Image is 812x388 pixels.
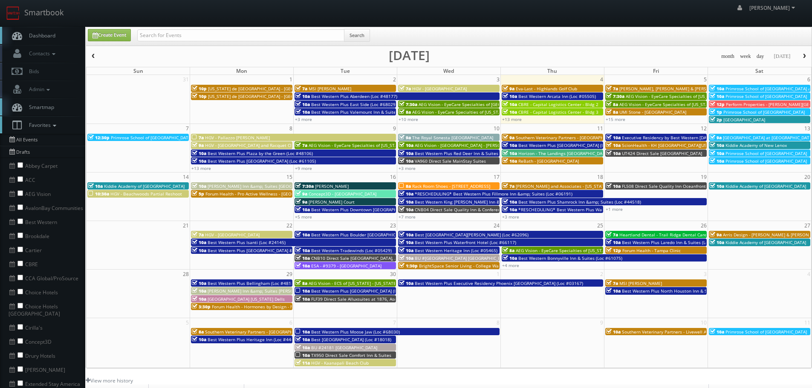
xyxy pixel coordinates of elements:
[25,32,55,39] span: Dashboard
[723,117,765,123] span: [GEOGRAPHIC_DATA]
[295,329,310,335] span: 10a
[710,109,722,115] span: 1p
[503,93,517,99] span: 10a
[208,150,313,156] span: Best Western Plus Plaza by the Green (Loc #48106)
[208,183,321,189] span: [PERSON_NAME] Inn &amp; Suites [GEOGRAPHIC_DATA]
[286,172,293,181] span: 15
[110,191,182,197] span: HGV - Beachwoods Partial Reshoot
[599,318,604,327] span: 9
[710,135,722,141] span: 9a
[754,51,767,62] button: day
[311,329,400,335] span: Best Western Plus Moose Jaw (Loc #68030)
[192,304,211,310] span: 3:30p
[419,101,601,107] span: AEG Vision - EyeCare Specialties of [GEOGRAPHIC_DATA][US_STATE] - [GEOGRAPHIC_DATA]
[192,150,206,156] span: 10a
[289,75,293,84] span: 1
[192,280,206,286] span: 10a
[518,158,579,164] span: ReBath - [GEOGRAPHIC_DATA]
[208,247,334,253] span: Best Western Plus [GEOGRAPHIC_DATA] & Suites (Loc #61086)
[503,207,517,213] span: 10a
[399,165,416,171] a: +3 more
[399,214,416,220] a: +7 more
[496,318,500,327] span: 8
[518,255,622,261] span: Best Western Bonnyville Inn & Suites (Loc #61075)
[503,158,517,164] span: 10a
[208,86,326,92] span: [US_STATE] de [GEOGRAPHIC_DATA] - [GEOGRAPHIC_DATA]
[389,270,397,279] span: 30
[399,263,418,269] span: 1:30p
[622,135,740,141] span: Executive Residency by Best Western [DATE] (Loc #44764)
[192,329,204,335] span: 8a
[725,150,807,156] span: Primrose School of [GEOGRAPHIC_DATA]
[192,191,204,197] span: 5p
[619,280,662,286] span: MSI [PERSON_NAME]
[192,239,206,245] span: 10a
[182,75,190,84] span: 31
[412,109,556,115] span: AEG Vision - EyeCare Specialties of [US_STATE] - In Focus Vision Center
[503,247,514,253] span: 8a
[606,86,618,92] span: 7a
[599,75,604,84] span: 4
[596,172,604,181] span: 18
[311,109,426,115] span: Best Western Plus Valemount Inn & Suites (Loc #62120)
[723,109,805,115] span: Primrose School of [GEOGRAPHIC_DATA]
[710,86,724,92] span: 10a
[516,135,655,141] span: Southern Veterinary Partners - [GEOGRAPHIC_DATA][PERSON_NAME]
[295,142,307,148] span: 7a
[212,304,333,310] span: Forum Health - Hormones by Design - New Braunfels Clinic
[606,135,621,141] span: 10a
[192,336,206,342] span: 10a
[503,142,517,148] span: 10a
[493,221,500,230] span: 24
[191,165,211,171] a: +13 more
[208,336,300,342] span: Best Western Plus Heritage Inn (Loc #44463)
[503,135,514,141] span: 9a
[6,6,20,20] img: smartbook-logo.png
[703,270,708,279] span: 3
[443,67,454,75] span: Wed
[518,101,598,107] span: CBRE - Capital Logistics Center - Bldg 2
[205,329,311,335] span: Southern Veterinary Partners - [GEOGRAPHIC_DATA]
[25,50,58,57] span: Contacts
[547,67,557,75] span: Thu
[653,67,659,75] span: Fri
[192,247,206,253] span: 10a
[295,255,310,261] span: 10a
[710,329,724,335] span: 10a
[516,247,767,253] span: AEG Vision - EyeCare Specialties of [US_STATE] – Drs. [PERSON_NAME] and [PERSON_NAME]-Ost and Ass...
[309,142,473,148] span: AEG Vision - EyeCare Specialties of [US_STATE] – EyeCare in [GEOGRAPHIC_DATA]
[806,75,811,84] span: 6
[412,183,490,189] span: Rack Room Shoes - [STREET_ADDRESS]
[88,135,110,141] span: 12:30p
[503,199,517,205] span: 10a
[295,247,310,253] span: 10a
[389,51,430,60] h2: [DATE]
[710,232,722,238] span: 9a
[192,135,204,141] span: 7a
[606,232,618,238] span: 7a
[518,142,627,148] span: Best Western Plus [GEOGRAPHIC_DATA] (Loc #64008)
[137,29,344,41] input: Search for Events
[133,67,143,75] span: Sun
[192,93,207,99] span: 10p
[399,135,411,141] span: 9a
[295,336,310,342] span: 10a
[803,172,811,181] span: 20
[503,101,517,107] span: 10a
[295,183,314,189] span: 7:30a
[192,86,207,92] span: 10p
[619,101,763,107] span: AEG Vision - EyeCare Specialties of [US_STATE] - Carolina Family Vision
[606,183,621,189] span: 10a
[205,135,270,141] span: HGV - Pallazzo [PERSON_NAME]
[771,51,793,62] button: [DATE]
[295,207,310,213] span: 10a
[311,360,369,366] span: HGV - Kaanapali Beach Club
[518,109,598,115] span: CBRE - Capital Logistics Center - Bldg 3
[606,280,618,286] span: 7a
[503,109,517,115] span: 10a
[295,345,310,351] span: 10a
[703,75,708,84] span: 5
[295,214,312,220] a: +5 more
[737,51,754,62] button: week
[392,318,397,327] span: 7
